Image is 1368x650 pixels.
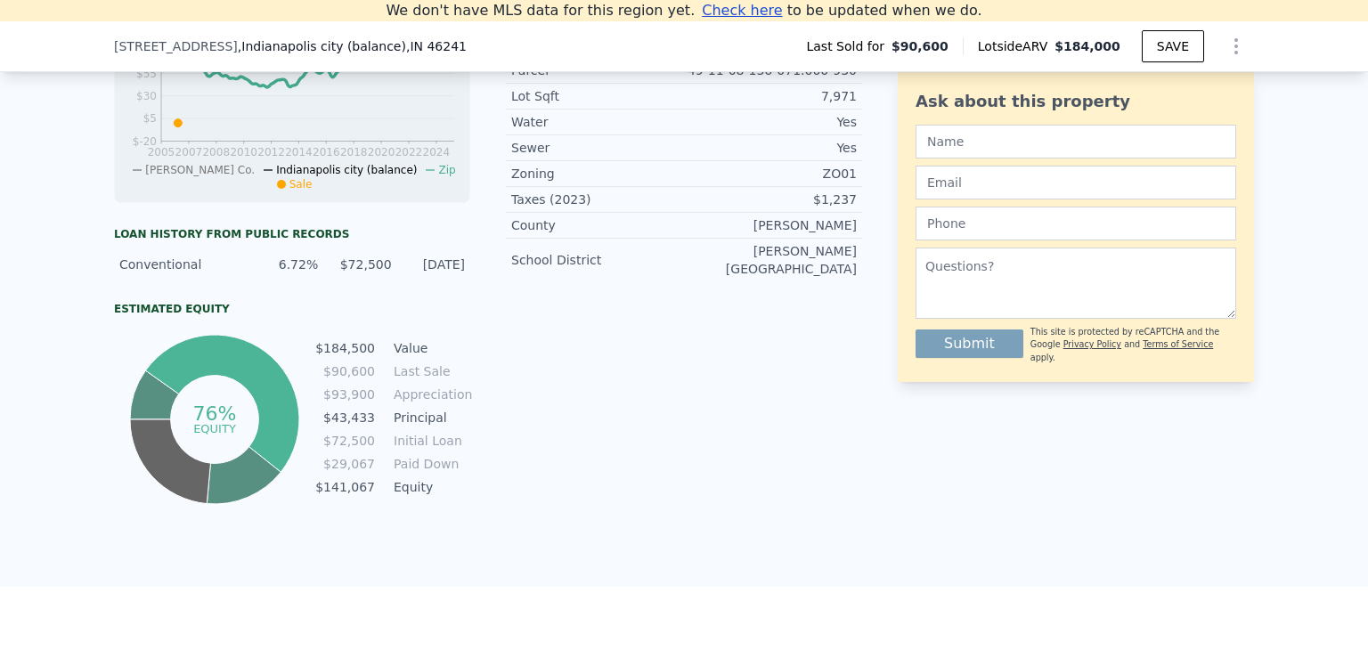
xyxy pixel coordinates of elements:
[368,146,395,158] tspan: 2020
[1063,339,1121,349] a: Privacy Policy
[511,165,684,183] div: Zoning
[511,251,684,269] div: School District
[314,477,376,497] td: $141,067
[423,146,451,158] tspan: 2024
[175,146,203,158] tspan: 2007
[511,216,684,234] div: County
[395,146,423,158] tspan: 2022
[314,408,376,427] td: $43,433
[916,329,1023,358] button: Submit
[916,166,1236,199] input: Email
[438,164,455,176] span: Zip
[684,242,857,278] div: [PERSON_NAME][GEOGRAPHIC_DATA]
[133,135,157,148] tspan: $-20
[148,146,175,158] tspan: 2005
[1142,30,1204,62] button: SAVE
[256,256,318,273] div: 6.72%
[238,37,467,55] span: , Indianapolis city (balance)
[119,256,245,273] div: Conventional
[916,207,1236,240] input: Phone
[390,362,470,381] td: Last Sale
[1054,39,1120,53] span: $184,000
[114,302,470,316] div: Estimated Equity
[314,362,376,381] td: $90,600
[978,37,1054,55] span: Lotside ARV
[684,87,857,105] div: 7,971
[892,37,949,55] span: $90,600
[390,477,470,497] td: Equity
[390,454,470,474] td: Paid Down
[314,431,376,451] td: $72,500
[192,402,236,425] tspan: 76%
[1030,326,1236,364] div: This site is protected by reCAPTCHA and the Google and apply.
[390,408,470,427] td: Principal
[136,90,157,102] tspan: $30
[684,139,857,157] div: Yes
[313,146,340,158] tspan: 2016
[1218,28,1254,64] button: Show Options
[684,216,857,234] div: [PERSON_NAME]
[916,125,1236,158] input: Name
[406,39,467,53] span: , IN 46241
[511,139,684,157] div: Sewer
[289,178,313,191] span: Sale
[1143,339,1213,349] a: Terms of Service
[684,191,857,208] div: $1,237
[285,146,313,158] tspan: 2014
[806,37,892,55] span: Last Sold for
[511,191,684,208] div: Taxes (2023)
[136,68,157,80] tspan: $55
[702,2,782,19] span: Check here
[390,431,470,451] td: Initial Loan
[511,87,684,105] div: Lot Sqft
[314,454,376,474] td: $29,067
[916,89,1236,114] div: Ask about this property
[511,113,684,131] div: Water
[193,421,236,435] tspan: equity
[314,385,376,404] td: $93,900
[403,256,465,273] div: [DATE]
[114,37,238,55] span: [STREET_ADDRESS]
[340,146,368,158] tspan: 2018
[145,164,255,176] span: [PERSON_NAME] Co.
[390,338,470,358] td: Value
[257,146,285,158] tspan: 2012
[114,227,470,241] div: Loan history from public records
[202,146,230,158] tspan: 2008
[143,112,157,125] tspan: $5
[329,256,391,273] div: $72,500
[230,146,257,158] tspan: 2010
[276,164,417,176] span: Indianapolis city (balance)
[390,385,470,404] td: Appreciation
[684,113,857,131] div: Yes
[684,165,857,183] div: ZO01
[314,338,376,358] td: $184,500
